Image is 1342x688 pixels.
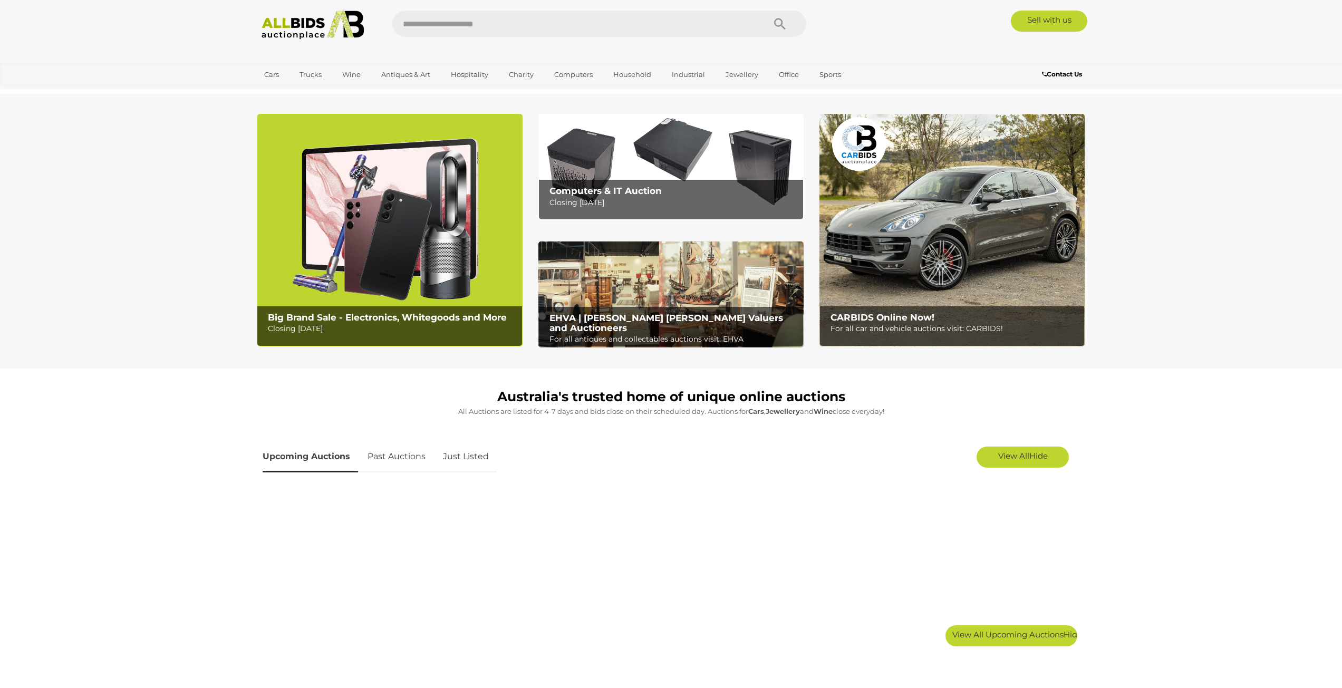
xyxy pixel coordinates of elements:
[268,312,507,323] b: Big Brand Sale - Electronics, Whitegoods and More
[998,451,1029,461] span: View All
[549,313,783,333] b: EHVA | [PERSON_NAME] [PERSON_NAME] Valuers and Auctioneers
[819,114,1085,346] img: CARBIDS Online Now!
[538,114,804,220] a: Computers & IT Auction Computers & IT Auction Closing [DATE]
[538,241,804,348] img: EHVA | Evans Hastings Valuers and Auctioneers
[977,447,1069,468] a: View AllHide
[814,407,833,415] strong: Wine
[754,11,806,37] button: Search
[335,66,368,83] a: Wine
[831,312,934,323] b: CARBIDS Online Now!
[766,407,800,415] strong: Jewellery
[435,441,497,472] a: Just Listed
[547,66,600,83] a: Computers
[831,322,1079,335] p: For all car and vehicle auctions visit: CARBIDS!
[1011,11,1087,32] a: Sell with us
[819,114,1085,346] a: CARBIDS Online Now! CARBIDS Online Now! For all car and vehicle auctions visit: CARBIDS!
[606,66,658,83] a: Household
[374,66,437,83] a: Antiques & Art
[293,66,329,83] a: Trucks
[719,66,765,83] a: Jewellery
[502,66,540,83] a: Charity
[772,66,806,83] a: Office
[549,186,662,196] b: Computers & IT Auction
[813,66,848,83] a: Sports
[665,66,712,83] a: Industrial
[945,625,1077,646] a: View All Upcoming AuctionsHide
[268,322,516,335] p: Closing [DATE]
[538,241,804,348] a: EHVA | Evans Hastings Valuers and Auctioneers EHVA | [PERSON_NAME] [PERSON_NAME] Valuers and Auct...
[1029,451,1048,461] span: Hide
[549,196,798,209] p: Closing [DATE]
[263,405,1080,418] p: All Auctions are listed for 4-7 days and bids close on their scheduled day. Auctions for , and cl...
[256,11,370,40] img: Allbids.com.au
[263,441,358,472] a: Upcoming Auctions
[549,333,798,346] p: For all antiques and collectables auctions visit: EHVA
[257,114,523,346] img: Big Brand Sale - Electronics, Whitegoods and More
[263,390,1080,404] h1: Australia's trusted home of unique online auctions
[444,66,495,83] a: Hospitality
[952,629,1064,639] span: View All Upcoming Auctions
[1064,629,1082,639] span: Hide
[538,114,804,220] img: Computers & IT Auction
[748,407,764,415] strong: Cars
[1042,69,1085,80] a: Contact Us
[257,83,346,101] a: [GEOGRAPHIC_DATA]
[1042,70,1082,78] b: Contact Us
[257,66,286,83] a: Cars
[257,114,523,346] a: Big Brand Sale - Electronics, Whitegoods and More Big Brand Sale - Electronics, Whitegoods and Mo...
[360,441,433,472] a: Past Auctions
